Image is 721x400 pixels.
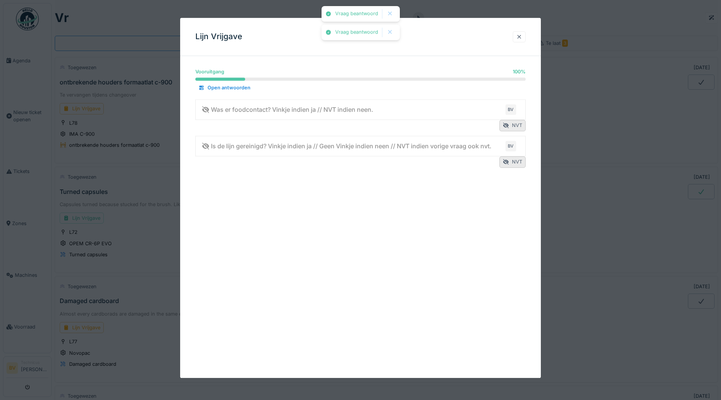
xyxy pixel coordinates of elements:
div: BV [505,141,516,151]
div: Was er foodcontact? Vinkje indien ja // NVT indien neen. [202,105,373,114]
div: 100 % [513,68,526,75]
div: Vraag beantwoord [335,11,378,17]
div: Vooruitgang [195,68,224,75]
div: BV [505,104,516,115]
div: Is de lijn gereinigd? Vinkje indien ja // Geen Vinkje indien neen // NVT indien vorige vraag ook ... [202,141,491,151]
progress: 100 % [195,78,526,81]
summary: Is de lijn gereinigd? Vinkje indien ja // Geen Vinkje indien neen // NVT indien vorige vraag ook ... [199,139,522,153]
div: NVT [499,120,526,131]
h3: Lijn Vrijgave [195,32,242,41]
div: Open antwoorden [195,83,254,93]
summary: Was er foodcontact? Vinkje indien ja // NVT indien neen.BV [199,103,522,117]
div: Vraag beantwoord [335,29,378,36]
div: NVT [499,157,526,168]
